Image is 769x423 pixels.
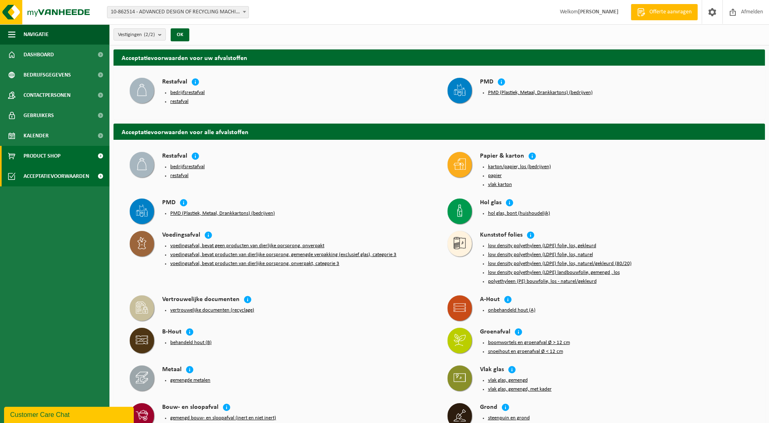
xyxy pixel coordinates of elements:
[170,340,212,346] button: behandeld hout (B)
[24,146,60,166] span: Product Shop
[488,340,570,346] button: boomwortels en groenafval Ø > 12 cm
[488,182,512,188] button: vlak karton
[488,377,528,384] button: vlak glas, gemengd
[162,78,187,87] h4: Restafval
[488,307,536,314] button: onbehandeld hout (A)
[488,261,632,267] button: low density polyethyleen (LDPE) folie, los, naturel/gekleurd (80/20)
[114,28,166,41] button: Vestigingen(2/2)
[170,377,210,384] button: gemengde metalen
[488,348,563,355] button: snoeihout en groenafval Ø < 12 cm
[24,85,71,105] span: Contactpersonen
[144,32,155,37] count: (2/2)
[170,307,254,314] button: vertrouwelijke documenten (recyclage)
[162,199,176,208] h4: PMD
[114,49,765,65] h2: Acceptatievoorwaarden voor uw afvalstoffen
[24,166,89,186] span: Acceptatievoorwaarden
[480,231,523,240] h4: Kunststof folies
[24,105,54,126] span: Gebruikers
[480,199,501,208] h4: Hol glas
[488,243,596,249] button: low density polyethyleen (LDPE) folie, los, gekleurd
[170,243,324,249] button: voedingsafval, bevat geen producten van dierlijke oorsprong, onverpakt
[488,90,593,96] button: PMD (Plastiek, Metaal, Drankkartons) (bedrijven)
[488,173,502,179] button: papier
[4,405,135,423] iframe: chat widget
[171,28,189,41] button: OK
[162,231,200,240] h4: Voedingsafval
[170,173,189,179] button: restafval
[170,415,276,421] button: gemengd bouw- en sloopafval (inert en niet inert)
[162,328,182,337] h4: B-Hout
[488,415,530,421] button: steenpuin en grond
[170,210,275,217] button: PMD (Plastiek, Metaal, Drankkartons) (bedrijven)
[24,65,71,85] span: Bedrijfsgegevens
[488,252,593,258] button: low density polyethyleen (LDPE) folie, los, naturel
[488,210,550,217] button: hol glas, bont (huishoudelijk)
[480,328,510,337] h4: Groenafval
[107,6,248,18] span: 10-862514 - ADVANCED DESIGN OF RECYCLING MACHINES - MENEN
[162,295,240,305] h4: Vertrouwelijke documenten
[170,252,396,258] button: voedingsafval, bevat producten van dierlijke oorsprong, gemengde verpakking (exclusief glas), cat...
[118,29,155,41] span: Vestigingen
[631,4,698,20] a: Offerte aanvragen
[578,9,619,15] strong: [PERSON_NAME]
[170,90,205,96] button: bedrijfsrestafval
[480,403,497,412] h4: Grond
[480,295,500,305] h4: A-Hout
[488,164,551,170] button: karton/papier, los (bedrijven)
[480,78,493,87] h4: PMD
[24,45,54,65] span: Dashboard
[24,24,49,45] span: Navigatie
[170,261,339,267] button: voedingsafval, bevat producten van dierlijke oorsprong, onverpakt, categorie 3
[114,124,765,139] h2: Acceptatievoorwaarden voor alle afvalstoffen
[170,98,189,105] button: restafval
[24,126,49,146] span: Kalender
[170,164,205,170] button: bedrijfsrestafval
[480,152,524,161] h4: Papier & karton
[162,152,187,161] h4: Restafval
[488,386,552,393] button: vlak glas, gemengd, met kader
[480,365,504,375] h4: Vlak glas
[162,403,218,412] h4: Bouw- en sloopafval
[162,365,182,375] h4: Metaal
[488,278,597,285] button: polyethyleen (PE) bouwfolie, los - naturel/gekleurd
[647,8,694,16] span: Offerte aanvragen
[488,269,620,276] button: low density polyethyleen (LDPE) landbouwfolie, gemengd , los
